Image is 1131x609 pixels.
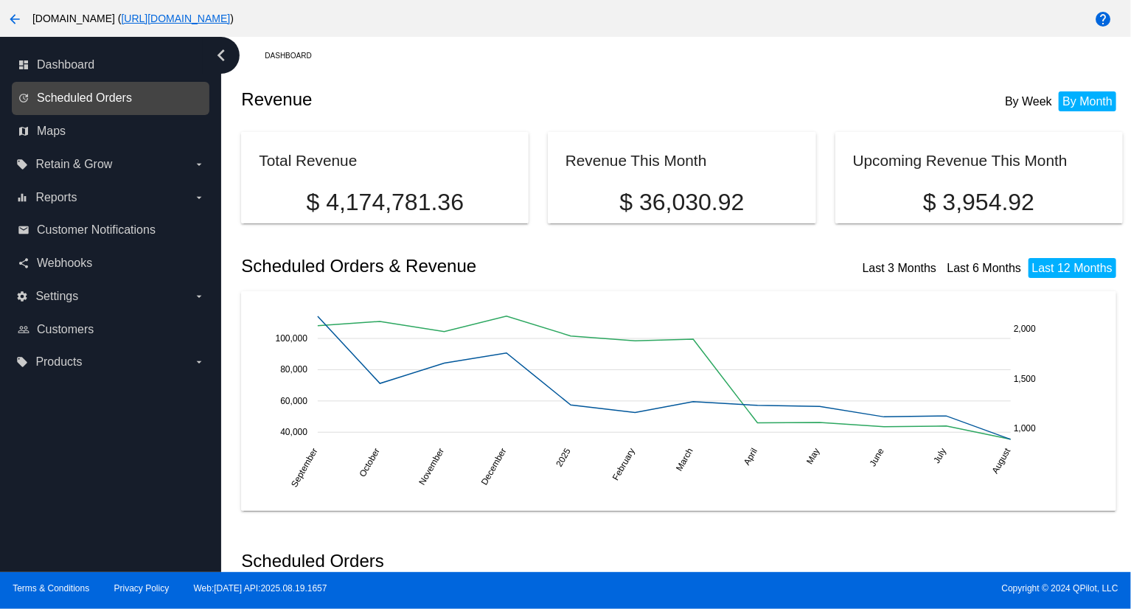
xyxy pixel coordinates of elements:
text: July [932,446,949,464]
text: 1,500 [1014,373,1036,383]
text: 100,000 [276,333,308,344]
i: people_outline [18,324,29,335]
a: share Webhooks [18,251,205,275]
i: arrow_drop_down [193,192,205,203]
mat-icon: arrow_back [6,10,24,28]
span: Settings [35,290,78,303]
span: Webhooks [37,257,92,270]
text: September [290,446,320,489]
text: December [479,446,509,487]
i: email [18,224,29,236]
i: local_offer [16,159,28,170]
li: By Week [1001,91,1056,111]
a: email Customer Notifications [18,218,205,242]
span: Customers [37,323,94,336]
a: Dashboard [265,44,324,67]
i: arrow_drop_down [193,356,205,368]
text: March [675,446,696,473]
a: Last 6 Months [947,262,1022,274]
h2: Scheduled Orders [241,551,682,571]
i: map [18,125,29,137]
li: By Month [1059,91,1116,111]
a: Web:[DATE] API:2025.08.19.1657 [194,583,327,594]
i: dashboard [18,59,29,71]
i: arrow_drop_down [193,290,205,302]
text: November [417,446,447,487]
mat-icon: help [1095,10,1113,28]
text: 40,000 [281,427,308,437]
i: chevron_left [209,43,233,67]
span: Products [35,355,82,369]
text: April [742,446,760,467]
i: equalizer [16,192,28,203]
text: October [358,446,382,478]
span: Customer Notifications [37,223,156,237]
a: update Scheduled Orders [18,86,205,110]
i: share [18,257,29,269]
a: people_outline Customers [18,318,205,341]
text: 60,000 [281,395,308,406]
span: Retain & Grow [35,158,112,171]
span: Maps [37,125,66,138]
a: Privacy Policy [114,583,170,594]
i: update [18,92,29,104]
p: $ 3,954.92 [853,189,1105,216]
a: Terms & Conditions [13,583,89,594]
i: settings [16,290,28,302]
a: Last 12 Months [1032,262,1113,274]
span: Copyright © 2024 QPilot, LLC [578,583,1118,594]
p: $ 36,030.92 [565,189,798,216]
text: May [805,446,822,466]
a: map Maps [18,119,205,143]
a: [URL][DOMAIN_NAME] [121,13,230,24]
i: arrow_drop_down [193,159,205,170]
text: 2,000 [1014,324,1036,334]
h2: Revenue [241,89,682,110]
p: $ 4,174,781.36 [259,189,511,216]
text: 80,000 [281,364,308,375]
h2: Scheduled Orders & Revenue [241,256,682,276]
text: June [868,446,886,468]
span: Scheduled Orders [37,91,132,105]
h2: Upcoming Revenue This Month [853,152,1068,169]
span: [DOMAIN_NAME] ( ) [32,13,234,24]
a: Last 3 Months [863,262,937,274]
h2: Revenue This Month [565,152,707,169]
i: local_offer [16,356,28,368]
h2: Total Revenue [259,152,357,169]
text: 2025 [554,446,574,468]
text: 1,000 [1014,423,1036,434]
span: Reports [35,191,77,204]
text: February [610,446,637,482]
a: dashboard Dashboard [18,53,205,77]
span: Dashboard [37,58,94,72]
text: August [990,446,1013,476]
